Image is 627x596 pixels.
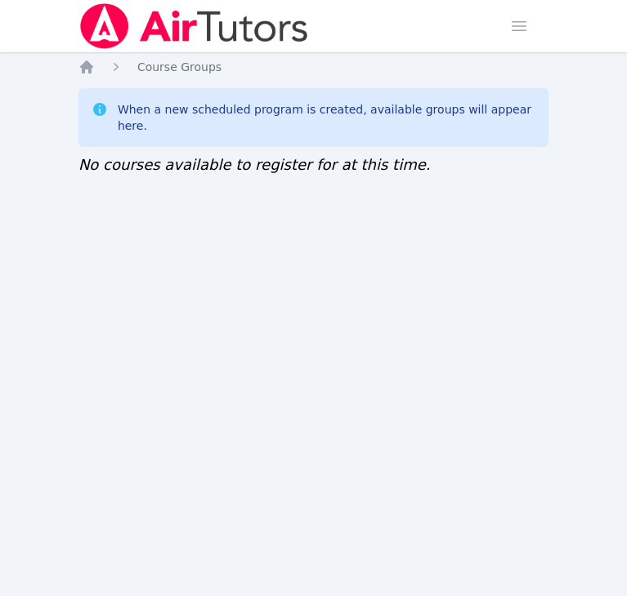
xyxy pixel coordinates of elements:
div: When a new scheduled program is created, available groups will appear here. [118,101,535,134]
img: Air Tutors [78,3,310,49]
span: No courses available to register for at this time. [78,156,431,173]
span: Course Groups [137,60,222,73]
nav: Breadcrumb [78,59,549,75]
a: Course Groups [137,59,222,75]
